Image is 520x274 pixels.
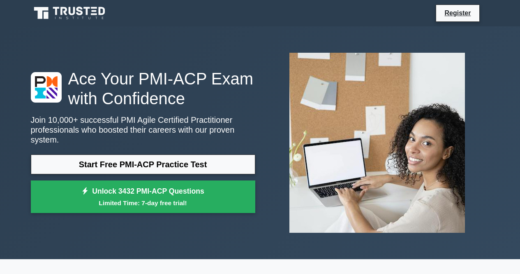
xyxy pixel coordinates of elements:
[31,180,255,213] a: Unlock 3432 PMI-ACP QuestionsLimited Time: 7-day free trial!
[31,155,255,174] a: Start Free PMI-ACP Practice Test
[41,198,245,208] small: Limited Time: 7-day free trial!
[439,8,476,18] a: Register
[31,69,255,108] h1: Ace Your PMI-ACP Exam with Confidence
[31,115,255,145] p: Join 10,000+ successful PMI Agile Certified Practitioner professionals who boosted their careers ...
